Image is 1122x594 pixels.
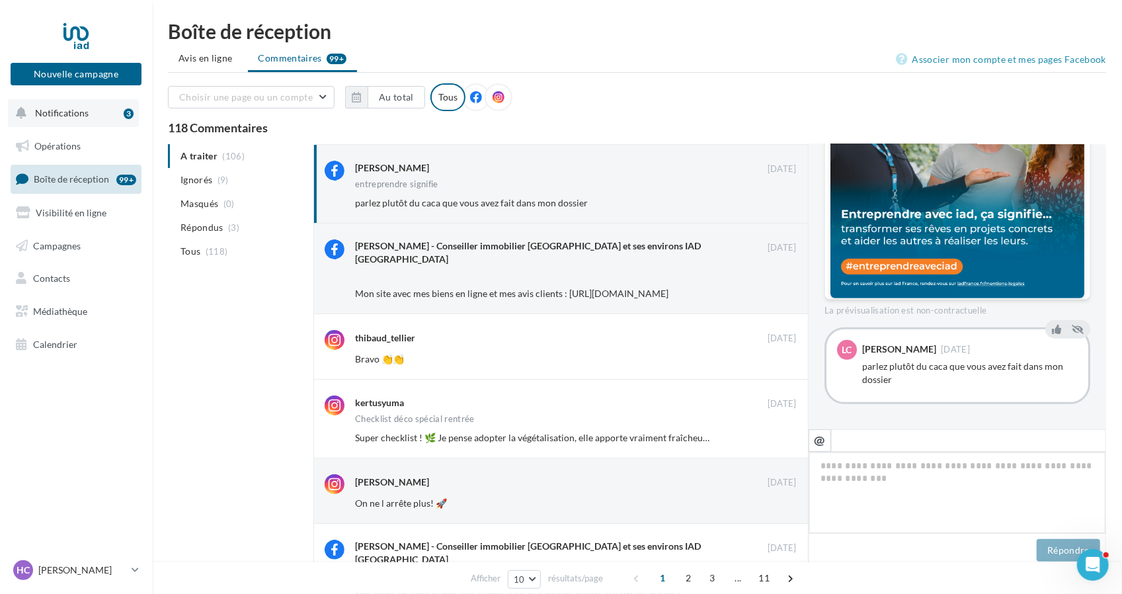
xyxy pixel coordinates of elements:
[180,221,223,234] span: Répondus
[218,175,229,185] span: (9)
[228,222,239,233] span: (3)
[862,345,936,354] div: [PERSON_NAME]
[124,108,134,119] div: 3
[842,343,852,357] span: LC
[652,568,673,589] span: 1
[678,568,699,589] span: 2
[355,432,807,443] span: Super checklist ! 🌿 Je pense adopter la végétalisation, elle apporte vraiment fraîcheur et bien-ê...
[355,497,447,509] span: On ne l arrête plus! 🚀
[38,564,126,577] p: [PERSON_NAME]
[206,246,228,257] span: (118)
[8,331,144,359] a: Calendrier
[21,34,32,45] img: website_grey.svg
[768,477,797,489] span: [DATE]
[355,353,404,364] span: Bravo 👏👏
[753,568,775,589] span: 11
[355,161,429,175] div: [PERSON_NAME]
[34,34,149,45] div: Domaine: [DOMAIN_NAME]
[8,232,144,260] a: Campagnes
[355,197,588,208] span: parlez plutôt du caca que vous avez fait dans mon dossier
[368,86,425,108] button: Au total
[167,78,200,87] div: Mots-clés
[8,265,144,292] a: Contacts
[223,198,235,209] span: (0)
[152,77,163,87] img: tab_keywords_by_traffic_grey.svg
[701,568,723,589] span: 3
[8,99,139,127] button: Notifications 3
[815,434,826,446] i: @
[37,21,65,32] div: v 4.0.25
[897,52,1106,67] a: Associer mon compte et mes pages Facebook
[768,163,797,175] span: [DATE]
[17,564,30,577] span: HC
[809,429,831,452] button: @
[33,273,70,284] span: Contacts
[824,300,1090,317] div: La prévisualisation est non-contractuelle
[941,345,970,354] span: [DATE]
[8,298,144,325] a: Médiathèque
[35,107,89,118] span: Notifications
[355,540,762,566] div: [PERSON_NAME] - Conseiller immobilier [GEOGRAPHIC_DATA] et ses environs IAD [GEOGRAPHIC_DATA]
[768,542,797,554] span: [DATE]
[355,331,415,345] div: thibaud_tellier
[8,165,144,193] a: Boîte de réception99+
[36,207,106,218] span: Visibilité en ligne
[168,21,1106,41] div: Boîte de réception
[508,570,541,589] button: 10
[180,197,218,210] span: Masqués
[34,140,81,151] span: Opérations
[1077,549,1109,581] iframe: Intercom live chat
[11,558,141,583] a: HC [PERSON_NAME]
[355,288,668,299] span: Mon site avec mes biens en ligne et mes avis clients : [URL][DOMAIN_NAME]
[116,175,136,185] div: 99+
[548,572,603,585] span: résultats/page
[345,86,425,108] button: Au total
[768,242,797,254] span: [DATE]
[1037,539,1100,562] button: Répondre
[355,396,404,409] div: kertusyuma
[180,245,200,258] span: Tous
[33,239,81,251] span: Campagnes
[355,476,429,489] div: [PERSON_NAME]
[21,21,32,32] img: logo_orange.svg
[355,180,438,189] div: entreprendre signifie
[471,572,501,585] span: Afficher
[55,77,65,87] img: tab_domain_overview_orange.svg
[8,199,144,227] a: Visibilité en ligne
[179,91,313,103] span: Choisir une page ou un compte
[34,173,109,185] span: Boîte de réception
[862,360,1078,386] div: parlez plutôt du caca que vous avez fait dans mon dossier
[355,415,475,423] div: Checklist déco spécial rentrée
[179,52,233,65] span: Avis en ligne
[168,86,335,108] button: Choisir une page ou un compte
[33,339,77,350] span: Calendrier
[355,239,762,266] div: [PERSON_NAME] - Conseiller immobilier [GEOGRAPHIC_DATA] et ses environs IAD [GEOGRAPHIC_DATA]
[514,574,525,585] span: 10
[11,63,141,85] button: Nouvelle campagne
[727,568,748,589] span: ...
[180,173,212,187] span: Ignorés
[33,306,87,317] span: Médiathèque
[69,78,102,87] div: Domaine
[8,132,144,160] a: Opérations
[168,122,1106,134] div: 118 Commentaires
[430,83,465,111] div: Tous
[768,333,797,345] span: [DATE]
[768,398,797,410] span: [DATE]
